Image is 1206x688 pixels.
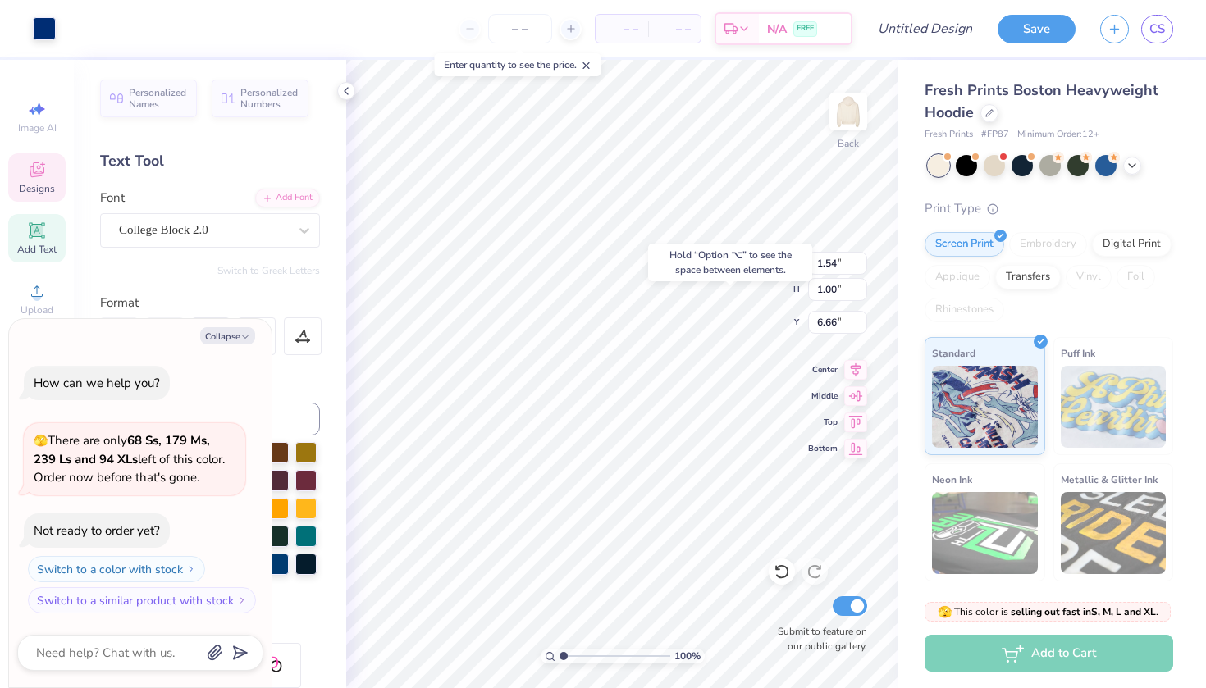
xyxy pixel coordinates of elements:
span: There are only left of this color. Order now before that's gone. [34,432,225,485]
img: Switch to a color with stock [186,564,196,574]
span: Minimum Order: 12 + [1017,128,1099,142]
span: Upload [21,303,53,317]
span: Metallic & Glitter Ink [1061,471,1158,488]
button: Collapse [200,327,255,344]
span: Bottom [808,443,838,454]
span: Designs [19,182,55,195]
div: Text Tool [100,150,320,172]
img: Puff Ink [1061,366,1167,448]
div: How can we help you? [34,375,160,391]
div: Screen Print [925,232,1004,257]
div: Applique [925,265,990,289]
span: CS [1149,20,1165,39]
span: Personalized Names [129,87,187,110]
div: Rhinestones [925,298,1004,322]
div: Print Type [925,199,1173,218]
img: Standard [932,366,1038,448]
input: Untitled Design [865,12,985,45]
span: 🫣 [938,604,952,620]
span: 🫣 [34,433,48,449]
div: Format [100,294,322,312]
span: Personalized Numbers [240,87,299,110]
span: Fresh Prints [925,128,973,142]
strong: 68 Ss, 179 Ms, 239 Ls and 94 XLs [34,432,210,467]
span: – – [605,21,638,38]
img: Neon Ink [932,492,1038,574]
label: Font [100,189,125,207]
span: 100 % [674,649,701,663]
button: Switch to Greek Letters [217,264,320,277]
span: Fresh Prints Boston Heavyweight Hoodie [925,80,1158,122]
span: Standard [932,344,975,362]
img: Switch to a similar product with stock [237,595,247,605]
button: Switch to a color with stock [28,556,205,582]
img: Back [832,95,865,128]
span: Top [808,417,838,428]
span: Image AI [18,121,57,134]
div: Transfers [995,265,1061,289]
div: Vinyl [1066,265,1112,289]
a: CS [1141,15,1173,43]
span: # FP87 [981,128,1009,142]
button: Switch to a similar product with stock [28,587,256,613]
strong: selling out fast in S, M, L and XL [1011,605,1156,618]
div: Foil [1117,265,1155,289]
span: Puff Ink [1061,344,1095,362]
span: Center [808,364,838,376]
span: N/A [767,21,787,38]
span: Add Text [17,243,57,256]
span: – – [658,21,691,38]
div: Hold “Option ⌥” to see the space between elements. [648,244,812,281]
button: Save [998,15,1076,43]
div: Not ready to order yet? [34,522,160,539]
span: FREE [797,23,814,34]
div: Add Font [255,189,320,207]
div: Enter quantity to see the price. [435,53,601,76]
input: – – [488,14,552,43]
div: Back [838,136,859,151]
label: Submit to feature on our public gallery. [769,624,867,654]
span: Middle [808,390,838,402]
span: Neon Ink [932,471,972,488]
div: Embroidery [1009,232,1087,257]
img: Metallic & Glitter Ink [1061,492,1167,574]
span: This color is . [938,604,1158,619]
div: Digital Print [1092,232,1172,257]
